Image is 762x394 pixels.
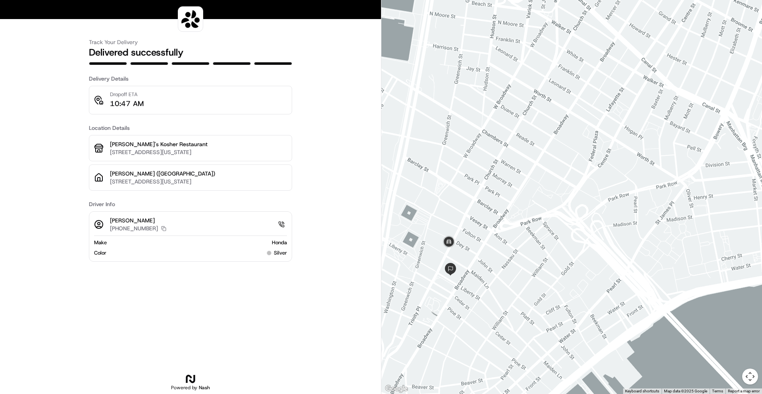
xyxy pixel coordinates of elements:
[728,389,760,393] a: Report a map error
[110,224,158,232] p: [PHONE_NUMBER]
[180,8,201,30] img: logo-public_tracking_screen-Sharebite-1703187580717.png
[89,38,292,46] h3: Track Your Delivery
[274,249,287,257] span: silver
[89,75,292,83] h3: Delivery Details
[89,200,292,208] h3: Driver Info
[110,91,144,98] p: Dropoff ETA
[383,384,410,394] a: Open this area in Google Maps (opens a new window)
[664,389,707,393] span: Map data ©2025 Google
[110,170,287,178] p: [PERSON_NAME] ([GEOGRAPHIC_DATA])
[171,384,210,391] h2: Powered by
[742,369,758,384] button: Map camera controls
[625,388,659,394] button: Keyboard shortcuts
[199,384,210,391] span: Nash
[383,384,410,394] img: Google
[272,239,287,246] span: Honda
[94,249,106,257] span: Color
[89,46,292,59] h2: Delivered successfully
[110,98,144,109] p: 10:47 AM
[110,178,287,185] p: [STREET_ADDRESS][US_STATE]
[89,124,292,132] h3: Location Details
[110,216,166,224] p: [PERSON_NAME]
[110,140,287,148] p: [PERSON_NAME]'s Kosher Restaurant
[712,389,723,393] a: Terms (opens in new tab)
[110,148,287,156] p: [STREET_ADDRESS][US_STATE]
[94,239,107,246] span: Make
